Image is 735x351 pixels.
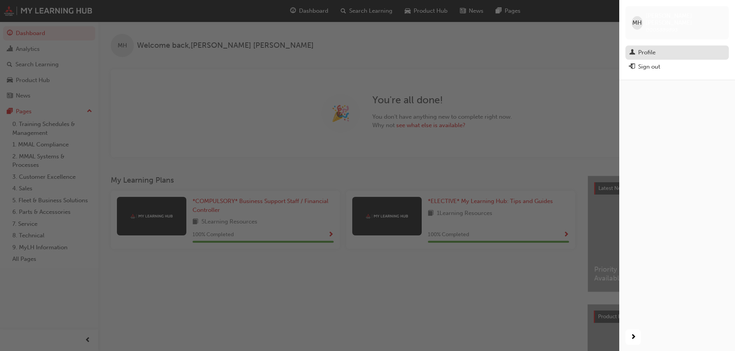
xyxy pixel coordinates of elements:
[629,49,635,56] span: man-icon
[630,333,636,342] span: next-icon
[629,64,635,71] span: exit-icon
[638,62,660,71] div: Sign out
[625,60,729,74] button: Sign out
[625,45,729,60] a: Profile
[646,27,678,33] span: 0005889893
[632,18,642,27] span: MH
[646,12,723,26] span: [PERSON_NAME] [PERSON_NAME]
[638,48,656,57] div: Profile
